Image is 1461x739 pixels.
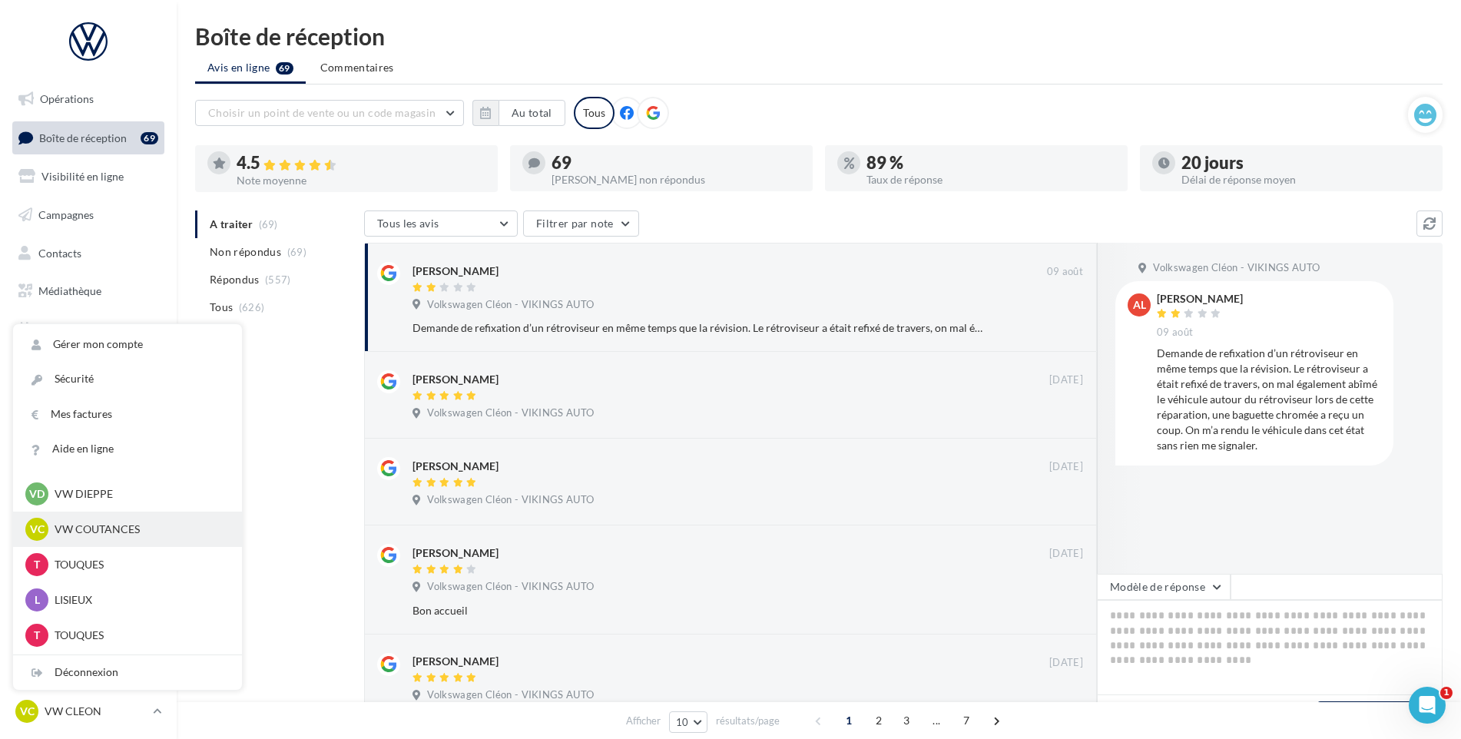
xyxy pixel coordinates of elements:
span: résultats/page [716,714,780,728]
span: 09 août [1157,326,1193,340]
a: Aide en ligne [13,432,242,466]
span: [DATE] [1049,656,1083,670]
span: VD [29,486,45,502]
button: Filtrer par note [523,210,639,237]
span: VC [30,522,45,537]
p: TOUQUES [55,628,224,643]
div: [PERSON_NAME] [412,654,499,669]
div: 69 [141,132,158,144]
a: Gérer mon compte [13,327,242,362]
a: Campagnes DataOnDemand [9,403,167,448]
span: Volkswagen Cléon - VIKINGS AUTO [1153,261,1320,275]
iframe: Intercom live chat [1409,687,1446,724]
button: Ignorer [1033,491,1084,512]
div: Demande de refixation d’un rétroviseur en même temps que la révision. Le rétroviseur a était refi... [412,320,983,336]
button: Modèle de réponse [1097,574,1231,600]
div: [PERSON_NAME] [412,372,499,387]
span: al [1133,297,1146,313]
button: Au total [499,100,565,126]
span: [DATE] [1049,460,1083,474]
a: Contacts [9,237,167,270]
div: 69 [552,154,800,171]
button: Tous les avis [364,210,518,237]
button: Ignorer [1032,317,1083,339]
div: Boîte de réception [195,25,1443,48]
span: Tous les avis [377,217,439,230]
a: Médiathèque [9,275,167,307]
span: T [34,557,40,572]
p: VW COUTANCES [55,522,224,537]
span: Tous [210,300,233,315]
span: (557) [265,273,291,286]
span: Choisir un point de vente ou un code magasin [208,106,436,119]
span: Médiathèque [38,284,101,297]
span: 10 [676,716,689,728]
p: TOUQUES [55,557,224,572]
a: Boîte de réception69 [9,121,167,154]
div: Note moyenne [237,175,485,186]
span: Volkswagen Cléon - VIKINGS AUTO [427,493,594,507]
span: 7 [954,708,979,733]
span: Volkswagen Cléon - VIKINGS AUTO [427,580,594,594]
button: Au total [472,100,565,126]
div: 89 % [866,154,1115,171]
div: [PERSON_NAME] [412,545,499,561]
a: Opérations [9,83,167,115]
div: Taux de réponse [866,174,1115,185]
div: Bon accueil [412,603,983,618]
span: Volkswagen Cléon - VIKINGS AUTO [427,298,594,312]
button: Ignorer [1033,404,1084,426]
p: VW DIEPPE [55,486,224,502]
div: Déconnexion [13,655,242,690]
a: Visibilité en ligne [9,161,167,193]
span: (69) [287,246,306,258]
a: Mes factures [13,397,242,432]
span: 3 [894,708,919,733]
span: (626) [239,301,265,313]
span: Volkswagen Cléon - VIKINGS AUTO [427,688,594,702]
span: Contacts [38,246,81,259]
div: Demande de refixation d’un rétroviseur en même temps que la révision. Le rétroviseur a était refi... [1157,346,1381,453]
span: [DATE] [1049,547,1083,561]
button: 10 [669,711,708,733]
div: 20 jours [1181,154,1430,171]
a: Sécurité [13,362,242,396]
span: 1 [837,708,861,733]
span: Visibilité en ligne [41,170,124,183]
div: 4.5 [237,154,485,172]
span: T [34,628,40,643]
span: Répondus [210,272,260,287]
span: Volkswagen Cléon - VIKINGS AUTO [427,406,594,420]
span: [DATE] [1049,373,1083,387]
span: 1 [1440,687,1453,699]
a: PLV et print personnalisable [9,352,167,397]
a: Campagnes [9,199,167,231]
p: VW CLEON [45,704,147,719]
span: Opérations [40,92,94,105]
div: [PERSON_NAME] non répondus [552,174,800,185]
div: [PERSON_NAME] [412,263,499,279]
span: VC [20,704,35,719]
a: VC VW CLEON [12,697,164,726]
span: Calendrier [38,323,90,336]
button: Ignorer [1032,600,1083,621]
p: LISIEUX [55,592,224,608]
span: L [35,592,40,608]
span: Afficher [626,714,661,728]
span: Commentaires [320,60,394,75]
div: [PERSON_NAME] [412,459,499,474]
a: Calendrier [9,313,167,346]
span: 2 [866,708,891,733]
span: Non répondus [210,244,281,260]
button: Choisir un point de vente ou un code magasin [195,100,464,126]
span: Boîte de réception [39,131,127,144]
span: ... [924,708,949,733]
div: Délai de réponse moyen [1181,174,1430,185]
div: Tous [574,97,615,129]
span: 09 août [1047,265,1083,279]
div: [PERSON_NAME] [1157,293,1243,304]
span: Campagnes [38,208,94,221]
